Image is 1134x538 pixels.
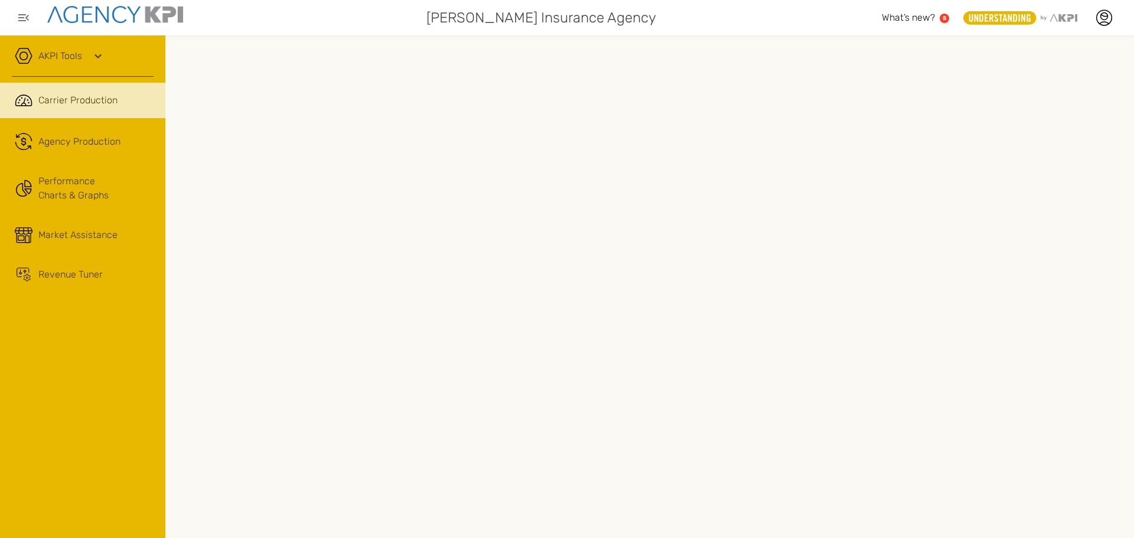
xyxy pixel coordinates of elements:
[38,228,118,242] span: Market Assistance
[47,6,183,23] img: agencykpi-logo-550x69-2d9e3fa8.png
[940,14,949,23] a: 5
[38,135,120,149] span: Agency Production
[882,12,935,23] span: What’s new?
[38,49,82,63] a: AKPI Tools
[38,268,103,282] span: Revenue Tuner
[38,93,118,107] span: Carrier Production
[943,15,946,21] text: 5
[426,7,656,28] span: [PERSON_NAME] Insurance Agency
